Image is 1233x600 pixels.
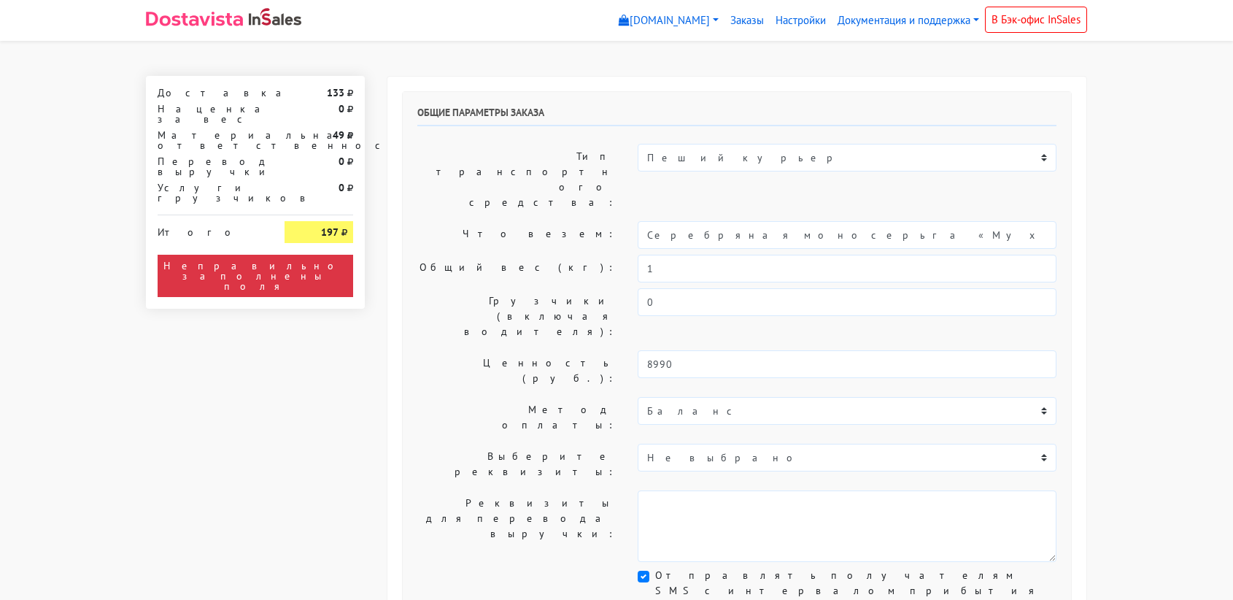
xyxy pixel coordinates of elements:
img: Dostavista - срочная курьерская служба доставки [146,12,243,26]
label: Грузчики (включая водителя): [406,288,627,345]
div: Наценка за вес [147,104,274,124]
strong: 0 [339,155,344,168]
strong: 0 [339,181,344,194]
div: Материальная ответственность [147,130,274,150]
div: Неправильно заполнены поля [158,255,353,297]
div: Доставка [147,88,274,98]
a: Заказы [724,7,770,35]
label: Метод оплаты: [406,397,627,438]
label: Реквизиты для перевода выручки: [406,491,627,562]
div: Итого [158,221,263,237]
img: InSales [249,8,301,26]
a: [DOMAIN_NAME] [613,7,724,35]
a: Документация и поддержка [832,7,985,35]
a: В Бэк-офис InSales [985,7,1087,33]
div: Перевод выручки [147,156,274,177]
strong: 133 [327,86,344,99]
div: Услуги грузчиков [147,182,274,203]
strong: 49 [333,128,344,142]
strong: 0 [339,102,344,115]
label: Выберите реквизиты: [406,444,627,485]
h6: Общие параметры заказа [417,107,1056,126]
a: Настройки [770,7,832,35]
label: Что везем: [406,221,627,249]
strong: 197 [321,226,339,239]
label: Общий вес (кг): [406,255,627,282]
label: Ценность (руб.): [406,350,627,391]
label: Тип транспортного средства: [406,144,627,215]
